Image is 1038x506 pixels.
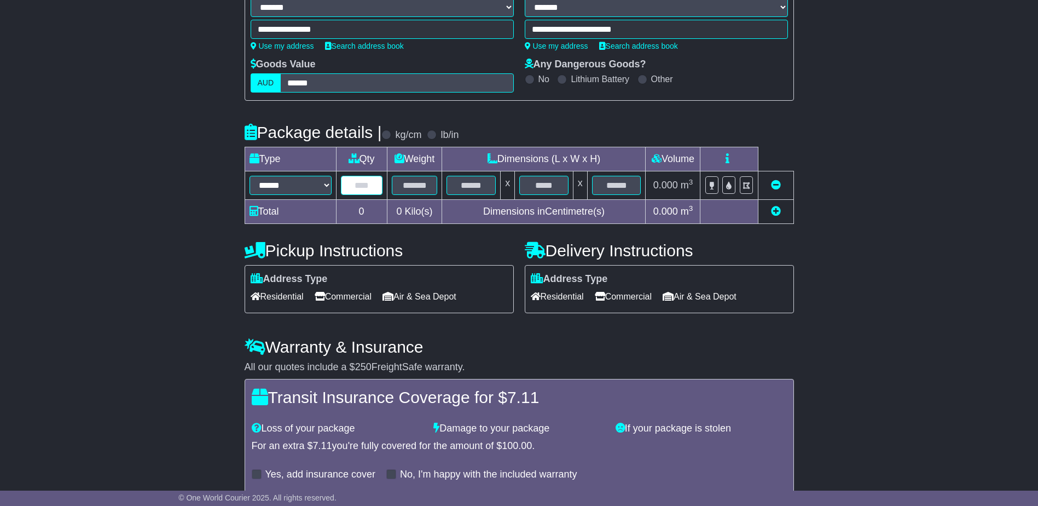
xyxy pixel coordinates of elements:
span: Air & Sea Depot [663,288,737,305]
label: Address Type [251,273,328,285]
span: 250 [355,361,372,372]
div: If your package is stolen [610,423,792,435]
span: Commercial [315,288,372,305]
a: Use my address [525,42,588,50]
td: Dimensions in Centimetre(s) [442,200,646,224]
td: x [573,171,587,200]
label: kg/cm [395,129,421,141]
span: 0.000 [653,180,678,191]
span: Commercial [595,288,652,305]
label: Address Type [531,273,608,285]
td: 0 [336,200,387,224]
label: Goods Value [251,59,316,71]
label: No [538,74,549,84]
div: Loss of your package [246,423,428,435]
label: lb/in [440,129,459,141]
td: Total [245,200,336,224]
label: AUD [251,73,281,93]
td: Dimensions (L x W x H) [442,147,646,171]
a: Add new item [771,206,781,217]
td: x [501,171,515,200]
label: No, I'm happy with the included warranty [400,469,577,481]
span: m [681,206,693,217]
label: Any Dangerous Goods? [525,59,646,71]
label: Lithium Battery [571,74,629,84]
label: Other [651,74,673,84]
a: Search address book [599,42,678,50]
span: Residential [251,288,304,305]
label: Yes, add insurance cover [265,469,375,481]
td: Type [245,147,336,171]
span: 0 [396,206,402,217]
div: Damage to your package [428,423,610,435]
span: 7.11 [507,388,539,406]
span: Residential [531,288,584,305]
span: m [681,180,693,191]
a: Search address book [325,42,404,50]
h4: Pickup Instructions [245,242,514,260]
span: Air & Sea Depot [382,288,456,305]
h4: Delivery Instructions [525,242,794,260]
a: Use my address [251,42,314,50]
div: For an extra $ you're fully covered for the amount of $ . [252,440,787,452]
span: 0.000 [653,206,678,217]
span: 100.00 [502,440,532,451]
td: Kilo(s) [387,200,442,224]
h4: Warranty & Insurance [245,338,794,356]
h4: Transit Insurance Coverage for $ [252,388,787,406]
div: All our quotes include a $ FreightSafe warranty. [245,361,794,373]
sup: 3 [689,204,693,212]
span: 7.11 [313,440,332,451]
span: © One World Courier 2025. All rights reserved. [178,493,337,502]
td: Qty [336,147,387,171]
td: Volume [646,147,700,171]
td: Weight [387,147,442,171]
a: Remove this item [771,180,781,191]
sup: 3 [689,178,693,186]
h4: Package details | [245,123,382,141]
